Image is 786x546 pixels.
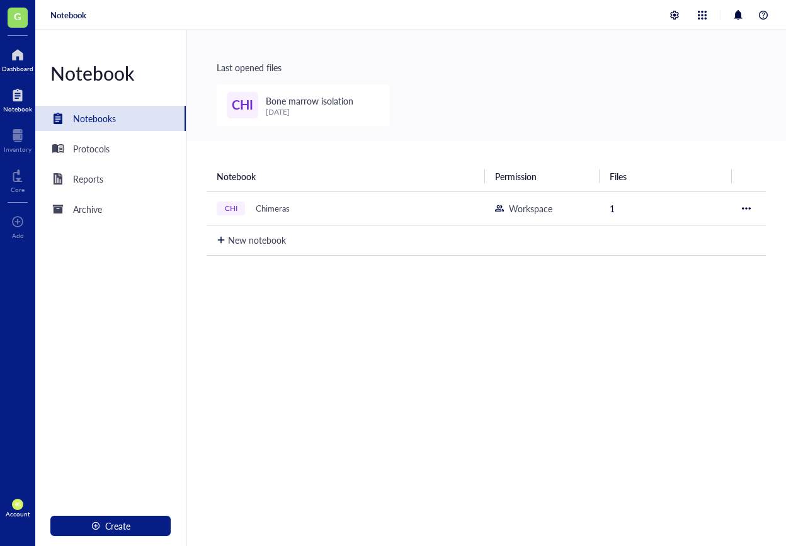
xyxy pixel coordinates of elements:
div: Dashboard [2,65,33,72]
a: Notebooks [35,106,186,131]
span: CHI [232,95,253,115]
a: Core [11,166,25,193]
div: Protocols [73,142,110,156]
div: Archive [73,202,102,216]
div: New notebook [228,233,286,247]
div: Notebook [3,105,32,113]
a: Notebook [3,85,32,113]
div: Account [6,510,30,518]
span: Bone marrow isolation [266,94,353,107]
a: Inventory [4,125,31,153]
a: Protocols [35,136,186,161]
div: Workspace [509,202,552,215]
div: Last opened files [217,60,756,74]
span: BG [14,502,20,508]
div: Add [12,232,24,239]
a: Archive [35,196,186,222]
button: Create [50,516,171,536]
td: 1 [600,191,732,225]
div: Notebook [35,60,186,86]
th: Permission [485,161,600,191]
span: Create [105,521,130,531]
div: [DATE] [266,108,353,117]
a: Dashboard [2,45,33,72]
span: G [14,8,21,24]
a: Reports [35,166,186,191]
th: Notebook [207,161,485,191]
div: Inventory [4,145,31,153]
th: Files [600,161,732,191]
div: Core [11,186,25,193]
div: Notebooks [73,111,116,125]
a: Notebook [50,9,86,21]
div: Chimeras [250,200,295,217]
div: Reports [73,172,103,186]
